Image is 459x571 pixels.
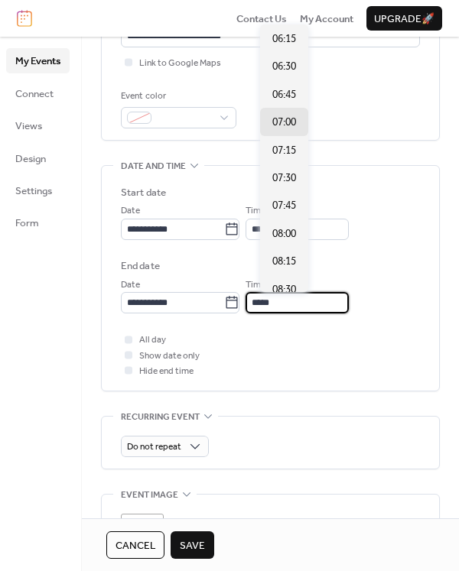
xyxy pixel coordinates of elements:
span: 08:30 [272,282,296,297]
span: 06:30 [272,59,296,74]
span: Date and time [121,159,186,174]
div: End date [121,258,160,274]
span: Do not repeat [127,438,181,456]
div: Start date [121,185,166,200]
div: Event color [121,89,233,104]
a: Design [6,146,70,170]
a: Views [6,113,70,138]
span: Settings [15,183,52,199]
a: Form [6,210,70,235]
span: 06:45 [272,87,296,102]
span: Form [15,216,39,231]
span: Views [15,118,42,134]
span: Link to Google Maps [139,56,221,71]
span: All day [139,333,166,348]
span: Recurring event [121,409,200,424]
div: ; [121,514,164,556]
button: Save [171,531,214,559]
span: Date [121,277,140,293]
span: 07:15 [272,143,296,158]
a: Connect [6,81,70,105]
span: Hide end time [139,364,194,379]
span: Design [15,151,46,167]
span: 08:00 [272,226,296,242]
span: 08:15 [272,254,296,269]
span: 07:45 [272,198,296,213]
a: My Events [6,48,70,73]
a: My Account [300,11,353,26]
span: Event image [121,488,178,503]
span: My Events [15,54,60,69]
span: Show date only [139,349,200,364]
span: Time [246,203,265,219]
span: 07:00 [272,115,296,130]
span: Upgrade 🚀 [374,11,435,27]
a: Settings [6,178,70,203]
span: Date [121,203,140,219]
img: logo [17,10,32,27]
span: Connect [15,86,54,102]
span: 07:30 [272,170,296,186]
a: Contact Us [236,11,287,26]
button: Upgrade🚀 [366,6,442,31]
span: Save [180,538,205,553]
span: 06:15 [272,31,296,47]
span: My Account [300,11,353,27]
span: Contact Us [236,11,287,27]
span: Time [246,277,265,293]
button: Cancel [106,531,164,559]
span: Cancel [116,538,155,553]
